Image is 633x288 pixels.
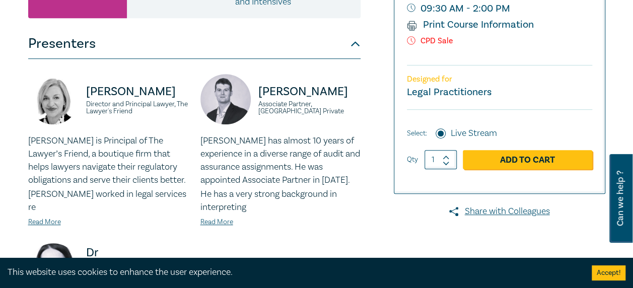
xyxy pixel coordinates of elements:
small: Director and Principal Lawyer, The Lawyer's Friend [86,101,188,115]
p: He has a very strong background in interpreting [200,188,361,214]
a: Read More [200,218,233,227]
p: [PERSON_NAME] is Principal of The Lawyer’s Friend, a boutique firm that helps lawyers navigate th... [28,134,188,187]
a: Add to Cart [463,150,592,169]
img: https://s3.ap-southeast-2.amazonaws.com/leo-cussen-store-production-content/Contacts/Alex%20Young... [200,74,251,124]
small: Associate Partner, [GEOGRAPHIC_DATA] Private [258,101,361,115]
img: https://s3.ap-southeast-2.amazonaws.com/leo-cussen-store-production-content/Contacts/Jennie%20Pak... [28,74,79,124]
label: Live Stream [451,127,497,140]
p: [PERSON_NAME] worked in legal services re [28,188,188,214]
a: Print Course Information [407,18,534,31]
p: [PERSON_NAME] [86,84,188,100]
small: Legal Practitioners [407,86,491,99]
p: CPD Sale [407,36,592,46]
input: 1 [425,150,457,169]
p: Dr [PERSON_NAME] [86,245,188,277]
a: Read More [28,218,61,227]
div: This website uses cookies to enhance the user experience. [8,266,577,279]
span: Select: [407,128,427,139]
button: Presenters [28,29,361,59]
p: Designed for [407,75,592,84]
p: [PERSON_NAME] has almost 10 years of experience in a diverse range of audit and assurance assignm... [200,134,361,187]
small: 09:30 AM - 2:00 PM [407,1,592,17]
label: Qty [407,154,418,165]
span: Can we help ? [615,160,625,237]
button: Accept cookies [592,265,625,280]
p: [PERSON_NAME] [258,84,361,100]
a: Share with Colleagues [394,205,605,218]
